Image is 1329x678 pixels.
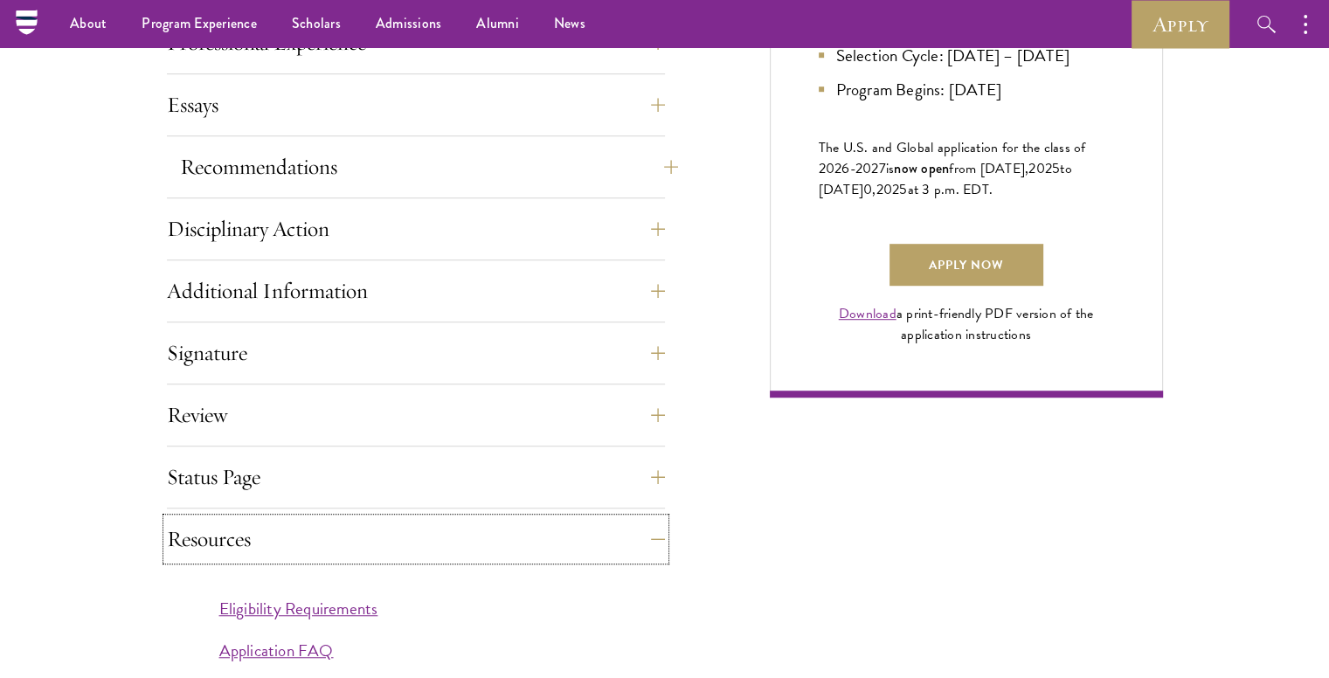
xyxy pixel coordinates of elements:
[819,158,1072,200] span: to [DATE]
[863,179,872,200] span: 0
[819,137,1086,179] span: The U.S. and Global application for the class of 202
[219,596,378,621] a: Eligibility Requirements
[167,208,665,250] button: Disciplinary Action
[819,303,1114,345] div: a print-friendly PDF version of the application instructions
[889,244,1043,286] a: Apply Now
[167,84,665,126] button: Essays
[167,518,665,560] button: Resources
[949,158,1028,179] span: from [DATE],
[908,179,993,200] span: at 3 p.m. EDT.
[879,158,886,179] span: 7
[841,158,849,179] span: 6
[850,158,879,179] span: -202
[894,158,949,178] span: now open
[167,270,665,312] button: Additional Information
[886,158,895,179] span: is
[839,303,896,324] a: Download
[180,146,678,188] button: Recommendations
[819,77,1114,102] li: Program Begins: [DATE]
[876,179,900,200] span: 202
[872,179,876,200] span: ,
[219,638,334,663] a: Application FAQ
[819,43,1114,68] li: Selection Cycle: [DATE] – [DATE]
[167,394,665,436] button: Review
[167,456,665,498] button: Status Page
[167,332,665,374] button: Signature
[899,179,907,200] span: 5
[1028,158,1052,179] span: 202
[1052,158,1060,179] span: 5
